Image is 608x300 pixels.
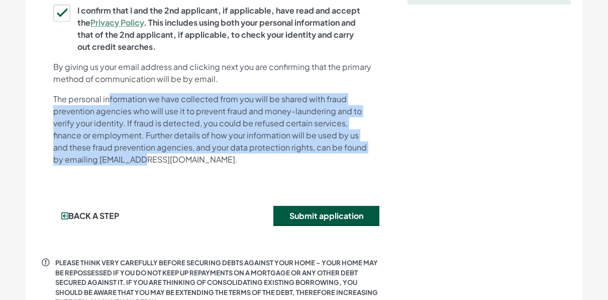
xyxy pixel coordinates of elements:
[53,5,365,53] label: I confirm that I and the 2nd applicant, if applicable, have read and accept the . This includes u...
[53,61,371,85] p: By giving us your email address and clicking next you are confirming that the primary method of c...
[90,17,144,28] a: Privacy Policy
[53,93,371,166] p: The personal information we have collected from you will be shared with fraud prevention agencies...
[45,206,135,226] button: Back a step
[273,206,379,226] button: Submit application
